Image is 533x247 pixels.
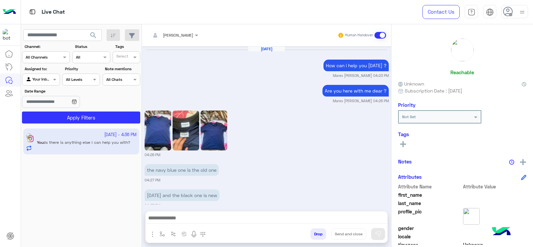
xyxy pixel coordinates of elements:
img: send voice note [190,230,198,238]
p: 24/9/2025, 4:27 PM [145,164,219,176]
label: Status [75,44,109,50]
small: 04:27 PM [145,203,160,208]
label: Date Range [25,88,99,94]
img: make a call [200,232,206,237]
img: notes [509,159,514,165]
span: search [89,31,97,39]
span: Attribute Name [398,183,462,190]
label: Tags [115,44,140,50]
img: Image [201,111,227,150]
button: Drop [310,228,326,240]
span: last_name [398,200,462,207]
button: select flow [157,228,168,239]
label: Note mentions [105,66,139,72]
span: first_name [398,191,462,198]
img: tab [486,8,494,16]
small: 04:26 PM [145,152,160,157]
img: send message [375,231,381,237]
img: send attachment [149,230,157,238]
small: Human Handover [345,33,373,38]
h6: [DATE] [248,47,285,51]
button: Send and close [331,228,366,240]
h6: Notes [398,158,412,164]
label: Priority [65,66,99,72]
img: Trigger scenario [171,231,176,237]
img: tab [468,8,475,16]
img: picture [463,208,480,225]
img: hulul-logo.png [490,220,513,244]
label: Channel: [25,44,69,50]
span: locale [398,233,462,240]
img: select flow [160,231,165,237]
button: Apply Filters [22,112,140,123]
a: Contact Us [422,5,460,19]
h6: Priority [398,102,415,108]
small: Marex [PERSON_NAME] 04:26 PM [333,98,389,104]
h6: Attributes [398,174,422,180]
span: Unknown [398,80,424,87]
img: tab [28,8,37,16]
p: 24/9/2025, 4:26 PM [322,85,389,97]
span: null [463,225,527,232]
img: Logo [3,5,16,19]
img: profile [518,8,526,16]
span: null [463,233,527,240]
img: 317874714732967 [3,29,15,41]
p: 24/9/2025, 4:27 PM [145,189,220,201]
h6: Reachable [450,69,474,75]
img: picture [451,39,474,61]
p: 24/9/2025, 4:23 PM [323,60,389,71]
img: add [520,159,526,165]
label: Assigned to: [25,66,59,72]
img: create order [182,231,187,237]
button: create order [179,228,190,239]
h6: Tags [398,131,526,137]
small: Marex [PERSON_NAME] 04:23 PM [333,73,389,78]
button: search [85,29,102,44]
p: Live Chat [42,8,65,17]
img: Image [173,111,199,150]
span: Subscription Date : [DATE] [405,87,462,94]
a: tab [465,5,478,19]
img: Image [145,111,171,150]
span: gender [398,225,462,232]
button: Trigger scenario [168,228,179,239]
div: Select [115,53,128,61]
span: Attribute Value [463,183,527,190]
small: 04:27 PM [145,177,160,183]
span: [PERSON_NAME] [163,33,193,38]
span: profile_pic [398,208,462,223]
